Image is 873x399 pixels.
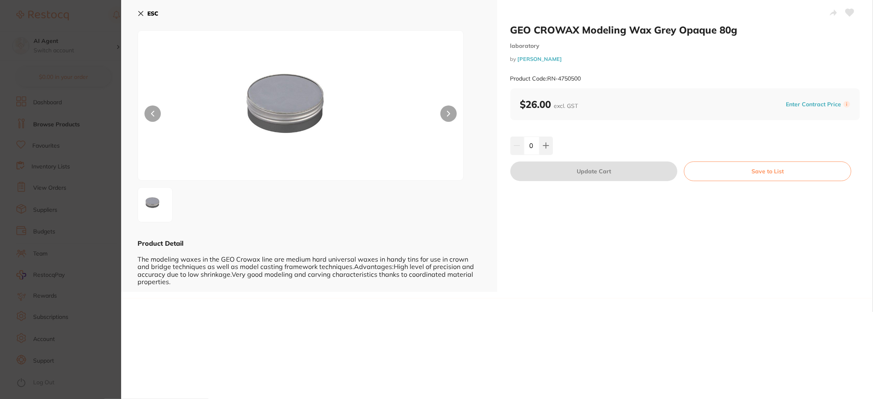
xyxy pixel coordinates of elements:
[138,7,158,20] button: ESC
[510,56,860,62] small: by
[147,10,158,17] b: ESC
[510,43,860,49] small: laboratory
[510,24,860,36] h2: GEO CROWAX Modeling Wax Grey Opaque 80g
[844,101,850,108] label: i
[520,98,578,110] b: $26.00
[783,101,844,108] button: Enter Contract Price
[138,239,183,247] b: Product Detail
[518,56,562,62] a: [PERSON_NAME]
[510,161,678,181] button: Update Cart
[203,51,398,180] img: MDAuanBn
[140,190,170,220] img: MDAuanBn
[138,248,481,285] div: The modeling waxes in the GEO Crowax line are medium hard universal waxes in handy tins for use i...
[684,161,851,181] button: Save to List
[510,75,581,82] small: Product Code: RN-4750500
[554,102,578,110] span: excl. GST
